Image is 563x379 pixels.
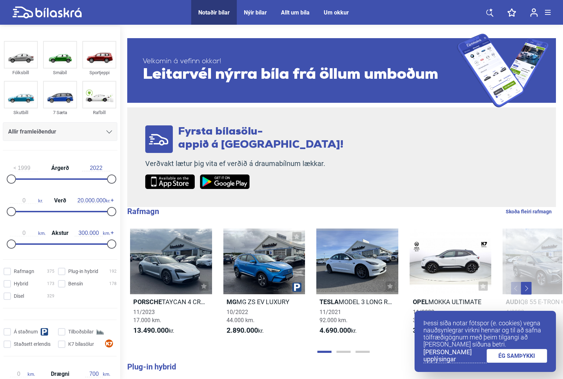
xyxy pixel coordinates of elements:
span: 4/2023 29.000 km. [506,309,534,324]
a: OpelMOKKA ULTIMATE11/202230.000 km.3.590.000kr. [410,229,492,341]
button: Page 2 [336,351,351,353]
a: Velkomin á vefinn okkar!Leitarvél nýrra bíla frá öllum umboðum [127,34,556,107]
span: 192 [109,268,117,275]
span: Bensín [68,280,83,288]
span: kr. [413,326,450,335]
span: 329 [47,292,54,300]
span: Plug-in hybrid [68,268,98,275]
span: Leitarvél nýrra bíla frá öllum umboðum [143,66,457,84]
b: Audi [506,298,520,306]
span: 11/2021 92.000 km. [319,309,347,324]
span: kr. [133,326,174,335]
img: user-login.svg [530,8,538,17]
span: Fyrsta bílasölu- appið á [GEOGRAPHIC_DATA]! [178,126,344,150]
b: 2.890.000 [227,326,258,334]
span: 11/2023 17.000 km. [133,309,161,324]
span: Verð [52,198,68,203]
span: Árgerð [49,165,71,171]
span: Akstur [50,230,70,236]
span: 11/2022 30.000 km. [413,309,441,324]
span: 173 [47,280,54,288]
span: Á staðnum [14,328,38,336]
b: Porsche [133,298,162,306]
span: Tilboðsbílar [68,328,94,336]
b: Plug-in hybrid [127,362,176,371]
span: Rafmagn [14,268,34,275]
a: Notaðir bílar [198,9,230,16]
b: 4.690.000 [319,326,351,334]
h2: TAYCAN 4 CROSS TURISMO [130,298,212,306]
a: [PERSON_NAME] upplýsingar [423,349,487,363]
b: Tesla [319,298,339,306]
span: km. [10,230,46,236]
div: Sportjeppi [82,69,116,77]
b: Opel [413,298,428,306]
b: Mg [227,298,236,306]
a: MgMG ZS EV LUXURY10/202244.000 km.2.890.000kr. [223,229,305,341]
h2: MODEL 3 LONG RANGE [316,298,398,306]
b: 13.490.000 [133,326,169,334]
a: ÉG SAMÞYKKI [487,349,547,363]
button: Previous [511,282,522,295]
span: km. [10,371,35,377]
span: 178 [109,280,117,288]
span: Velkomin á vefinn okkar! [143,57,457,66]
span: kr. [77,197,110,204]
span: Drægni [49,371,71,377]
a: Nýir bílar [244,9,267,16]
div: Smábíl [43,69,77,77]
h2: MOKKA ULTIMATE [410,298,492,306]
span: 375 [47,268,54,275]
p: Þessi síða notar fótspor (e. cookies) vegna nauðsynlegrar virkni hennar og til að safna tölfræðig... [423,320,547,348]
span: Hybrid [14,280,28,288]
span: Staðsett erlendis [14,340,51,348]
div: Skutbíll [4,108,38,117]
div: 7 Sæta [43,108,77,117]
span: kr. [10,197,43,204]
span: Dísel [14,292,24,300]
span: kr. [319,326,357,335]
b: 3.590.000 [413,326,444,334]
a: Um okkur [324,9,349,16]
button: Page 3 [356,351,370,353]
h2: MG ZS EV LUXURY [223,298,305,306]
a: PorscheTAYCAN 4 CROSS TURISMO11/202317.000 km.13.490.000kr. [130,229,212,341]
a: Skoða fleiri rafmagn [506,207,552,216]
b: Rafmagn [127,207,159,216]
span: 10/2022 44.000 km. [227,309,254,324]
span: K7 bílasölur [68,340,94,348]
span: kr. [227,326,264,335]
button: Page 1 [317,351,332,353]
div: Rafbíll [82,108,116,117]
a: TeslaMODEL 3 LONG RANGE11/202192.000 km.4.690.000kr. [316,229,398,341]
a: Allt um bíla [281,9,310,16]
button: Next [521,282,532,295]
span: km. [85,371,110,377]
span: Allir framleiðendur [8,127,56,137]
div: Fólksbíll [4,69,38,77]
p: Verðvakt lætur þig vita ef verðið á draumabílnum lækkar. [145,159,344,168]
span: km. [75,230,110,236]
